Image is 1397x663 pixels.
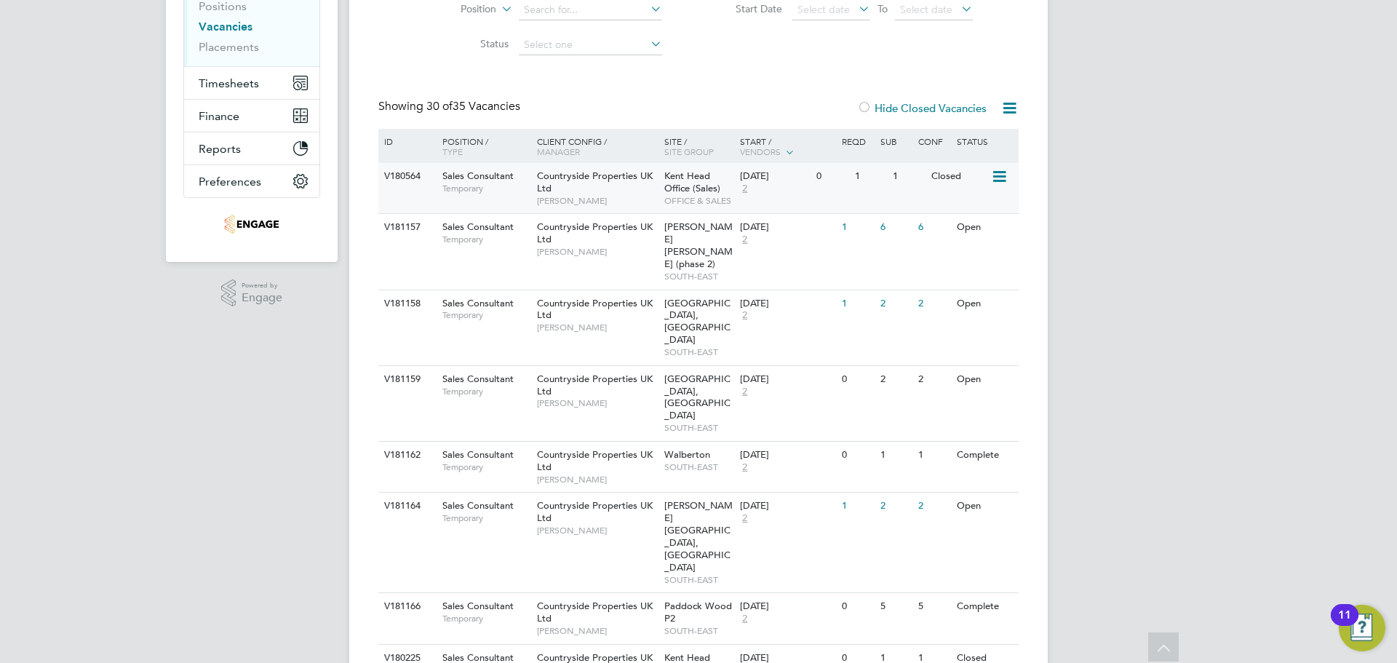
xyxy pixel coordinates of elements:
[877,442,915,469] div: 1
[953,129,1016,154] div: Status
[537,625,657,637] span: [PERSON_NAME]
[1338,615,1351,634] div: 11
[838,593,876,620] div: 0
[442,386,530,397] span: Temporary
[740,449,835,461] div: [DATE]
[889,163,927,190] div: 1
[221,279,283,307] a: Powered byEngage
[537,600,653,624] span: Countryside Properties UK Ltd
[928,163,991,190] div: Closed
[740,221,835,234] div: [DATE]
[664,373,731,422] span: [GEOGRAPHIC_DATA], [GEOGRAPHIC_DATA]
[915,129,952,154] div: Conf
[537,246,657,258] span: [PERSON_NAME]
[533,129,661,164] div: Client Config /
[442,461,530,473] span: Temporary
[740,373,835,386] div: [DATE]
[442,600,514,612] span: Sales Consultant
[953,214,1016,241] div: Open
[661,129,737,164] div: Site /
[838,129,876,154] div: Reqd
[797,3,850,16] span: Select date
[838,442,876,469] div: 0
[664,600,732,624] span: Paddock Wood P2
[953,493,1016,520] div: Open
[431,129,533,164] div: Position /
[877,129,915,154] div: Sub
[537,474,657,485] span: [PERSON_NAME]
[537,448,653,473] span: Countryside Properties UK Ltd
[381,163,431,190] div: V180564
[442,512,530,524] span: Temporary
[442,613,530,624] span: Temporary
[442,373,514,385] span: Sales Consultant
[740,298,835,310] div: [DATE]
[381,214,431,241] div: V181157
[442,499,514,512] span: Sales Consultant
[426,99,453,114] span: 30 of
[664,346,733,358] span: SOUTH-EAST
[183,213,320,236] a: Go to home page
[877,290,915,317] div: 2
[537,373,653,397] span: Countryside Properties UK Ltd
[199,109,239,123] span: Finance
[740,170,809,183] div: [DATE]
[664,448,710,461] span: Walberton
[537,525,657,536] span: [PERSON_NAME]
[740,386,749,398] span: 2
[442,297,514,309] span: Sales Consultant
[664,221,733,270] span: [PERSON_NAME] [PERSON_NAME] (phase 2)
[537,195,657,207] span: [PERSON_NAME]
[740,183,749,195] span: 2
[664,422,733,434] span: SOUTH-EAST
[381,493,431,520] div: V181164
[877,493,915,520] div: 2
[857,101,987,115] label: Hide Closed Vacancies
[537,170,653,194] span: Countryside Properties UK Ltd
[537,146,580,157] span: Manager
[381,290,431,317] div: V181158
[426,99,520,114] span: 35 Vacancies
[838,366,876,393] div: 0
[184,67,319,99] button: Timesheets
[442,221,514,233] span: Sales Consultant
[381,366,431,393] div: V181159
[537,322,657,333] span: [PERSON_NAME]
[698,2,782,15] label: Start Date
[736,129,838,165] div: Start /
[199,175,261,188] span: Preferences
[537,221,653,245] span: Countryside Properties UK Ltd
[664,461,733,473] span: SOUTH-EAST
[877,366,915,393] div: 2
[838,493,876,520] div: 1
[664,574,733,586] span: SOUTH-EAST
[242,292,282,304] span: Engage
[838,214,876,241] div: 1
[224,213,279,236] img: teamresourcing-logo-retina.png
[1339,605,1385,651] button: Open Resource Center, 11 new notifications
[915,366,952,393] div: 2
[740,146,781,157] span: Vendors
[664,170,720,194] span: Kent Head Office (Sales)
[813,163,851,190] div: 0
[442,146,463,157] span: Type
[953,366,1016,393] div: Open
[378,99,523,114] div: Showing
[740,613,749,625] span: 2
[425,37,509,50] label: Status
[184,100,319,132] button: Finance
[915,214,952,241] div: 6
[664,271,733,282] span: SOUTH-EAST
[953,442,1016,469] div: Complete
[199,20,252,33] a: Vacancies
[442,170,514,182] span: Sales Consultant
[664,625,733,637] span: SOUTH-EAST
[877,593,915,620] div: 5
[740,512,749,525] span: 2
[915,290,952,317] div: 2
[900,3,952,16] span: Select date
[199,76,259,90] span: Timesheets
[838,290,876,317] div: 1
[537,397,657,409] span: [PERSON_NAME]
[537,499,653,524] span: Countryside Properties UK Ltd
